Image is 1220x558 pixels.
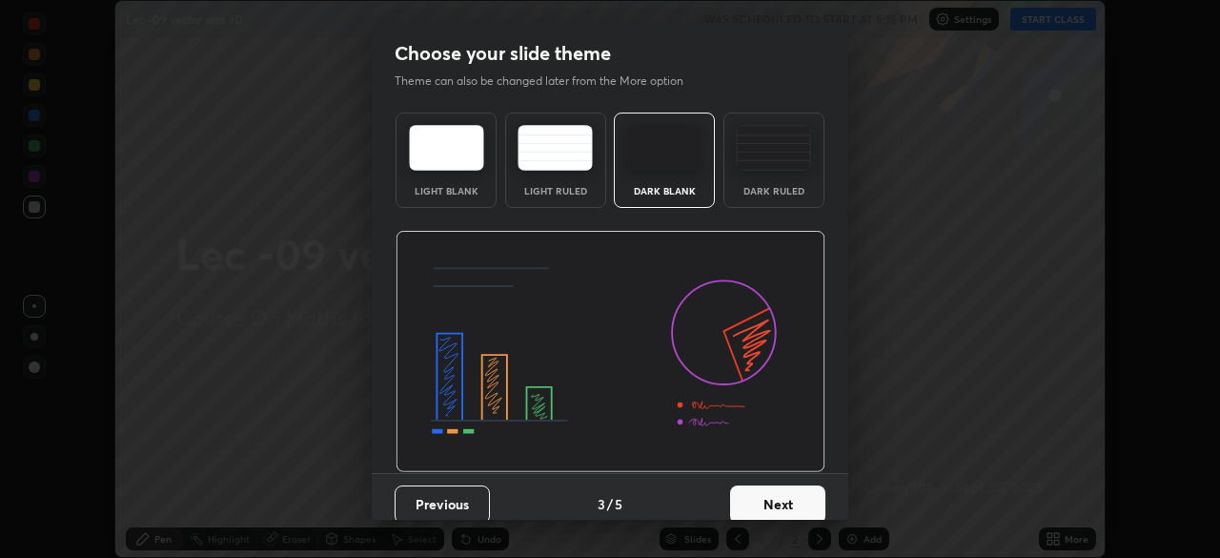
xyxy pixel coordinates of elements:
img: darkRuledTheme.de295e13.svg [736,125,811,171]
img: darkTheme.f0cc69e5.svg [627,125,702,171]
button: Next [730,486,825,524]
div: Dark Ruled [736,186,812,196]
div: Dark Blank [626,186,702,196]
h4: 5 [615,494,622,514]
h4: 3 [598,494,605,514]
h4: / [607,494,613,514]
button: Previous [395,486,490,524]
img: lightTheme.e5ed3b09.svg [409,125,484,171]
img: darkThemeBanner.d06ce4a2.svg [396,231,825,473]
p: Theme can also be changed later from the More option [395,72,703,90]
img: lightRuledTheme.5fabf969.svg [518,125,593,171]
h2: Choose your slide theme [395,41,611,66]
div: Light Ruled [518,186,594,196]
div: Light Blank [408,186,484,196]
